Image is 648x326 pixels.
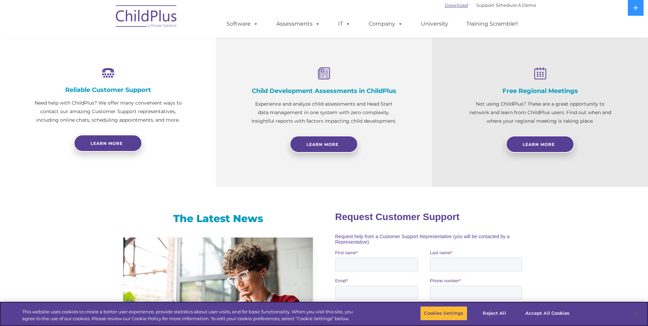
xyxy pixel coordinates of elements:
[630,306,645,321] button: Close
[466,100,614,125] p: Not using ChildPlus? These are a great opportunity to network and learn from ChildPlus users. Fin...
[445,2,536,8] font: |
[34,86,182,94] h4: Reliable Customer Support
[331,17,357,31] a: IT
[306,142,339,147] span: Learn More
[476,2,494,8] a: Support
[459,17,525,31] a: Training Scramble!!
[270,17,327,31] a: Assessments
[420,306,467,321] button: Cookies Settings
[414,17,455,31] a: University
[496,2,536,8] a: Schedule A Demo
[220,17,265,31] a: Software
[523,142,555,147] span: Learn More
[112,0,181,35] img: ChildPlus by Procare Solutions
[290,136,358,153] a: Learn More
[250,100,398,125] p: Experience and analyze child assessments and Head Start data management in one system with zero c...
[123,212,313,226] h3: The Latest News
[74,135,142,152] a: Learn more
[466,87,614,95] h4: Free Regional Meetings
[506,136,574,153] a: Learn More
[250,87,398,95] h4: Child Development Assessments in ChildPlus
[91,141,123,146] span: Learn more
[473,306,516,321] button: Reject All
[95,45,116,50] span: Last name
[34,99,182,124] p: Need help with ChildPlus? We offer many convenient ways to contact our amazing Customer Support r...
[362,17,410,31] a: Company
[445,2,468,8] a: Download
[522,306,573,321] button: Accept All Cookies
[95,73,124,78] span: Phone number
[22,309,356,322] div: This website uses cookies to create a better user experience, provide statistics about user visit...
